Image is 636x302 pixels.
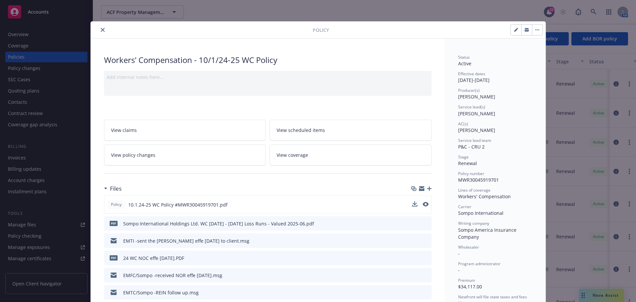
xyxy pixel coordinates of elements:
button: download file [412,289,418,296]
button: download file [412,272,418,279]
button: download file [412,237,418,244]
span: MWR30045919701 [458,177,499,183]
div: Workers' Compensation [458,193,532,200]
span: View policy changes [111,151,155,158]
span: $34,117.00 [458,283,482,290]
div: 24 WC NOC effe [DATE].PDF [123,255,184,262]
span: pdf [110,221,118,226]
div: EMTC/Sompo -REIN follow up.msg [123,289,199,296]
button: download file [412,201,417,208]
h3: Files [110,184,122,193]
button: preview file [423,272,429,279]
span: [PERSON_NAME] [458,127,495,133]
button: preview file [423,201,429,208]
span: Stage [458,154,469,160]
span: Program administrator [458,261,501,267]
span: View coverage [277,151,308,158]
span: - [458,250,460,257]
span: Newfront will file state taxes and fees [458,294,527,300]
div: EMTI -sent the [PERSON_NAME] effe [DATE] to client.msg [123,237,249,244]
div: Sompo International Holdings Ltd. WC [DATE] - [DATE] Loss Runs - Valued 2025-06.pdf [123,220,314,227]
a: View claims [104,120,266,141]
button: download file [412,201,417,207]
span: Lines of coverage [458,187,491,193]
span: Producer(s) [458,88,480,93]
span: Active [458,60,471,67]
button: close [99,26,107,34]
span: View scheduled items [277,127,325,134]
button: preview file [423,255,429,262]
span: - [458,267,460,273]
span: Premium [458,277,475,283]
span: Sompo International [458,210,503,216]
div: Files [104,184,122,193]
button: download file [412,255,418,262]
a: View coverage [270,145,432,165]
button: preview file [423,289,429,296]
span: Policy [110,202,123,208]
span: Service lead(s) [458,104,485,110]
span: Service lead team [458,138,491,143]
span: PDF [110,255,118,260]
a: View policy changes [104,145,266,165]
div: Workers' Compensation - 10/1/24-25 WC Policy [104,54,432,66]
span: [PERSON_NAME] [458,93,495,100]
span: Effective dates [458,71,485,77]
span: View claims [111,127,137,134]
span: Carrier [458,204,471,210]
span: Status [458,54,470,60]
span: AC(s) [458,121,468,127]
span: Wholesaler [458,244,479,250]
div: Add internal notes here... [107,74,429,81]
a: View scheduled items [270,120,432,141]
span: Policy number [458,171,484,176]
span: P&C - CRU 2 [458,144,485,150]
span: Sompo America Insurance Company [458,227,518,240]
span: 10.1.24-25 WC Policy #MWR30045919701.pdf [128,201,228,208]
button: preview file [423,220,429,227]
button: preview file [423,237,429,244]
button: download file [412,220,418,227]
span: Writing company [458,220,489,226]
span: Renewal [458,160,477,166]
span: Policy [313,27,329,33]
div: EMFC/Sompo -received NOR effe [DATE].msg [123,272,222,279]
button: preview file [423,202,429,207]
span: [PERSON_NAME] [458,110,495,117]
div: [DATE] - [DATE] [458,71,532,84]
